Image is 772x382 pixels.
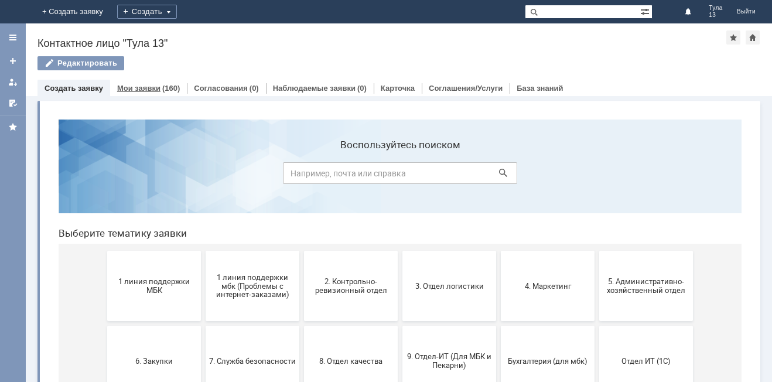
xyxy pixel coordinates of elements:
button: 1 линия поддержки МБК [58,141,152,211]
button: 4. Маркетинг [452,141,545,211]
span: Расширенный поиск [640,5,652,16]
span: Франчайзинг [357,321,443,330]
button: Бухгалтерия (для мбк) [452,216,545,286]
button: 9. Отдел-ИТ (Для МБК и Пекарни) [353,216,447,286]
button: Это соглашение не активно! [452,291,545,361]
a: Карточка [381,84,415,93]
label: Воспользуйтесь поиском [234,29,468,40]
span: Тула [709,5,723,12]
button: 1 линия поддержки мбк (Проблемы с интернет-заказами) [156,141,250,211]
button: 2. Контрольно-ревизионный отдел [255,141,349,211]
a: Согласования [194,84,248,93]
div: (0) [357,84,367,93]
span: Отдел-ИТ (Битрикс24 и CRM) [62,317,148,335]
button: Финансовый отдел [255,291,349,361]
button: 5. Административно-хозяйственный отдел [550,141,644,211]
a: Создать заявку [45,84,103,93]
span: 5. Административно-хозяйственный отдел [554,167,640,185]
div: Создать [117,5,177,19]
span: Отдел-ИТ (Офис) [160,321,247,330]
span: 2. Контрольно-ревизионный отдел [258,167,345,185]
span: 3. Отдел логистики [357,171,443,180]
span: 13 [709,12,723,19]
button: Отдел-ИТ (Офис) [156,291,250,361]
header: Выберите тематику заявки [9,117,692,129]
span: Отдел ИТ (1С) [554,246,640,255]
span: [PERSON_NAME]. Услуги ИТ для МБК (оформляет L1) [554,312,640,339]
a: Мои согласования [4,94,22,112]
span: 6. Закупки [62,246,148,255]
div: (160) [162,84,180,93]
div: (0) [250,84,259,93]
input: Например, почта или справка [234,52,468,74]
div: Контактное лицо "Тула 13" [37,37,726,49]
button: Отдел ИТ (1С) [550,216,644,286]
button: Отдел-ИТ (Битрикс24 и CRM) [58,291,152,361]
span: Финансовый отдел [258,321,345,330]
div: Добавить в избранное [726,30,740,45]
a: Создать заявку [4,52,22,70]
a: Мои заявки [117,84,160,93]
a: Соглашения/Услуги [429,84,503,93]
span: 7. Служба безопасности [160,246,247,255]
span: 9. Отдел-ИТ (Для МБК и Пекарни) [357,242,443,260]
button: 8. Отдел качества [255,216,349,286]
button: 6. Закупки [58,216,152,286]
div: Сделать домашней страницей [746,30,760,45]
span: 1 линия поддержки МБК [62,167,148,185]
button: 3. Отдел логистики [353,141,447,211]
a: Наблюдаемые заявки [273,84,356,93]
span: 4. Маркетинг [455,171,542,180]
span: Это соглашение не активно! [455,317,542,335]
span: 1 линия поддержки мбк (Проблемы с интернет-заказами) [160,162,247,189]
button: [PERSON_NAME]. Услуги ИТ для МБК (оформляет L1) [550,291,644,361]
button: Франчайзинг [353,291,447,361]
a: База знаний [517,84,563,93]
span: 8. Отдел качества [258,246,345,255]
button: 7. Служба безопасности [156,216,250,286]
span: Бухгалтерия (для мбк) [455,246,542,255]
a: Мои заявки [4,73,22,91]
